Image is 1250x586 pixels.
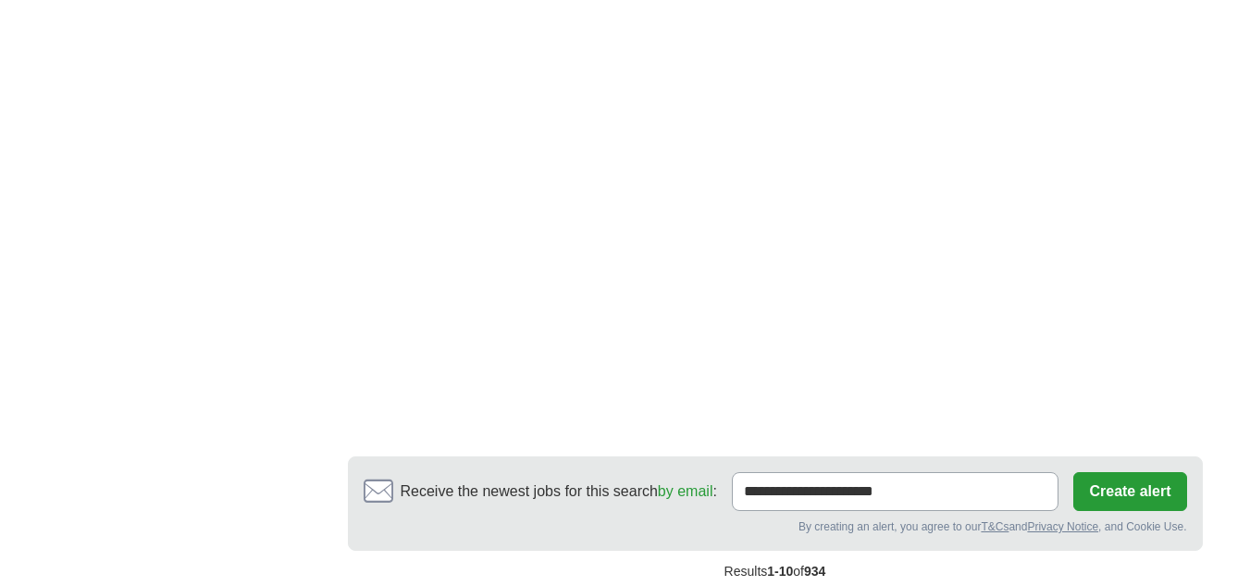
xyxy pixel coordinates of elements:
[981,520,1009,533] a: T&Cs
[364,518,1187,535] div: By creating an alert, you agree to our and , and Cookie Use.
[1073,472,1186,511] button: Create alert
[804,564,825,579] span: 934
[1027,520,1098,533] a: Privacy Notice
[767,564,793,579] span: 1-10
